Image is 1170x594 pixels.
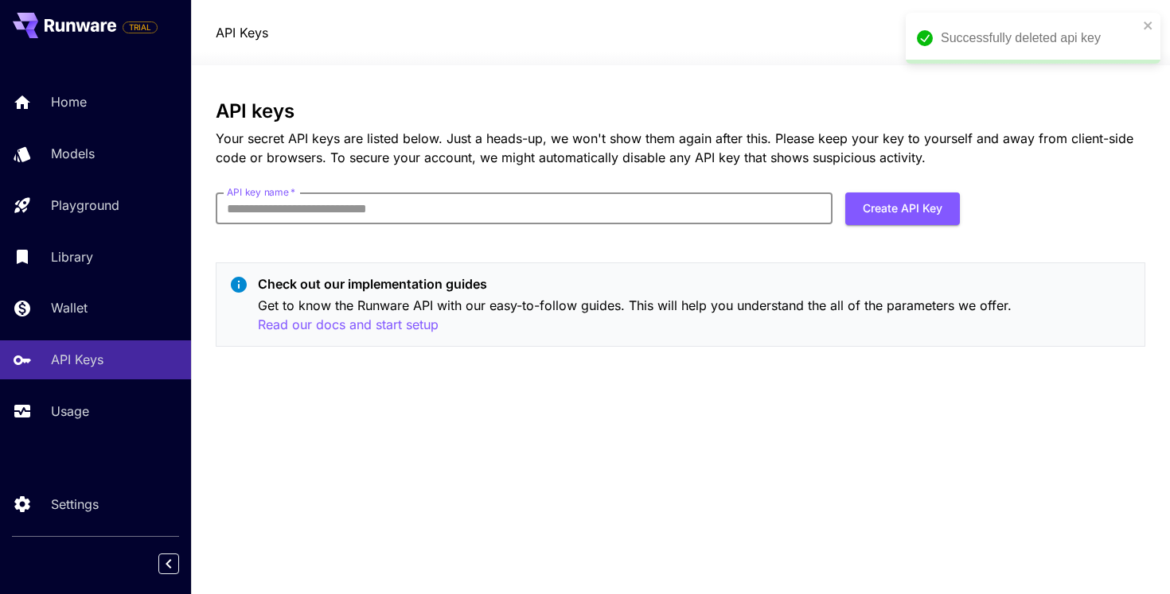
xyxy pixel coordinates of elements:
[216,23,268,42] a: API Keys
[123,17,158,37] span: Add your payment card to enable full platform functionality.
[51,196,119,215] p: Playground
[51,298,88,317] p: Wallet
[51,92,87,111] p: Home
[51,350,103,369] p: API Keys
[227,185,295,199] label: API key name
[941,29,1138,48] div: Successfully deleted api key
[123,21,157,33] span: TRIAL
[170,549,191,578] div: Collapse sidebar
[51,402,89,421] p: Usage
[216,100,1146,122] h3: API keys
[845,192,960,225] button: Create API Key
[158,553,179,574] button: Collapse sidebar
[216,129,1146,167] p: Your secret API keys are listed below. Just a heads-up, we won't show them again after this. Plea...
[258,296,1133,335] p: Get to know the Runware API with our easy-to-follow guides. This will help you understand the all...
[258,315,439,335] button: Read our docs and start setup
[51,495,99,514] p: Settings
[51,247,93,266] p: Library
[1143,19,1154,32] button: close
[216,23,268,42] nav: breadcrumb
[258,274,1133,293] p: Check out our implementation guides
[51,144,95,163] p: Models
